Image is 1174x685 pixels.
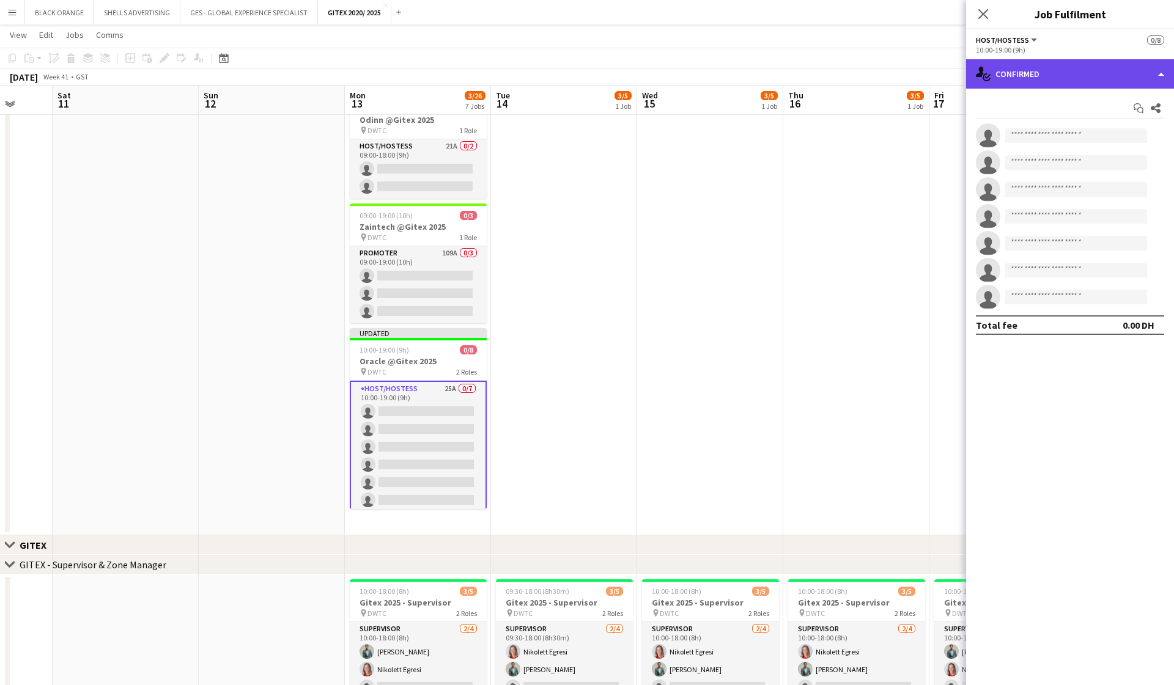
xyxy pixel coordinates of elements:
[367,367,386,376] span: DWTC
[952,609,971,618] span: DWTC
[96,29,124,40] span: Comms
[39,29,53,40] span: Edit
[61,27,89,43] a: Jobs
[350,381,487,531] app-card-role: Host/Hostess25A0/710:00-19:00 (9h)
[460,211,477,220] span: 0/3
[966,59,1174,89] div: Confirmed
[506,587,569,596] span: 09:30-18:00 (8h30m)
[360,211,413,220] span: 09:00-19:00 (10h)
[898,587,915,596] span: 3/5
[895,609,915,618] span: 2 Roles
[25,1,94,24] button: BLACK ORANGE
[514,609,533,618] span: DWTC
[806,609,825,618] span: DWTC
[91,27,128,43] a: Comms
[318,1,391,24] button: GITEX 2020/ 2025
[10,71,38,83] div: [DATE]
[934,597,1071,608] h3: Gitex 2025 - Supervisor
[5,27,32,43] a: View
[976,35,1039,45] button: Host/Hostess
[350,356,487,367] h3: Oracle @Gitex 2025
[350,90,366,101] span: Mon
[350,221,487,232] h3: Zaintech @Gitex 2025
[350,139,487,199] app-card-role: Host/Hostess21A0/209:00-18:00 (9h)
[460,345,477,354] span: 0/8
[496,90,510,101] span: Tue
[761,101,777,111] div: 1 Job
[204,90,218,101] span: Sun
[56,97,71,111] span: 11
[602,609,623,618] span: 2 Roles
[798,587,847,596] span: 10:00-18:00 (8h)
[350,328,487,338] div: Updated
[456,609,477,618] span: 2 Roles
[20,539,56,551] div: GITEX
[367,609,386,618] span: DWTC
[65,29,84,40] span: Jobs
[615,91,632,100] span: 3/5
[496,597,633,608] h3: Gitex 2025 - Supervisor
[907,101,923,111] div: 1 Job
[202,97,218,111] span: 12
[40,72,71,81] span: Week 41
[660,609,679,618] span: DWTC
[367,233,386,242] span: DWTC
[752,587,769,596] span: 3/5
[761,91,778,100] span: 3/5
[360,587,409,596] span: 10:00-18:00 (8h)
[642,597,779,608] h3: Gitex 2025 - Supervisor
[459,233,477,242] span: 1 Role
[367,126,386,135] span: DWTC
[640,97,658,111] span: 15
[652,587,701,596] span: 10:00-18:00 (8h)
[360,345,409,354] span: 10:00-19:00 (9h)
[460,587,477,596] span: 3/5
[494,97,510,111] span: 14
[459,126,477,135] span: 1 Role
[1147,35,1164,45] span: 0/8
[976,319,1017,331] div: Total fee
[180,1,318,24] button: GES - GLOBAL EXPERIENCE SPECIALIST
[456,367,477,376] span: 2 Roles
[615,101,631,111] div: 1 Job
[76,72,89,81] div: GST
[944,587,994,596] span: 10:00-18:00 (8h)
[350,114,487,125] h3: Odinn @Gitex 2025
[350,246,487,323] app-card-role: Promoter109A0/309:00-19:00 (10h)
[94,1,180,24] button: SHELLS ADVERTISING
[932,97,944,111] span: 17
[465,101,485,111] div: 7 Jobs
[748,609,769,618] span: 2 Roles
[606,587,623,596] span: 3/5
[350,203,487,323] app-job-card: 09:00-19:00 (10h)0/3Zaintech @Gitex 2025 DWTC1 RolePromoter109A0/309:00-19:00 (10h)
[465,91,485,100] span: 3/26
[907,91,924,100] span: 3/5
[786,97,803,111] span: 16
[10,29,27,40] span: View
[20,559,166,571] div: GITEX - Supervisor & Zone Manager
[642,90,658,101] span: Wed
[976,35,1029,45] span: Host/Hostess
[788,597,925,608] h3: Gitex 2025 - Supervisor
[34,27,58,43] a: Edit
[976,45,1164,54] div: 10:00-19:00 (9h)
[788,90,803,101] span: Thu
[966,6,1174,22] h3: Job Fulfilment
[57,90,71,101] span: Sat
[348,97,366,111] span: 13
[934,90,944,101] span: Fri
[1123,319,1154,331] div: 0.00 DH
[350,97,487,199] app-job-card: 09:00-18:00 (9h)0/2Odinn @Gitex 2025 DWTC1 RoleHost/Hostess21A0/209:00-18:00 (9h)
[350,328,487,509] app-job-card: Updated10:00-19:00 (9h)0/8Oracle @Gitex 2025 DWTC2 RolesHost/Hostess25A0/710:00-19:00 (9h)
[350,597,487,608] h3: Gitex 2025 - Supervisor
